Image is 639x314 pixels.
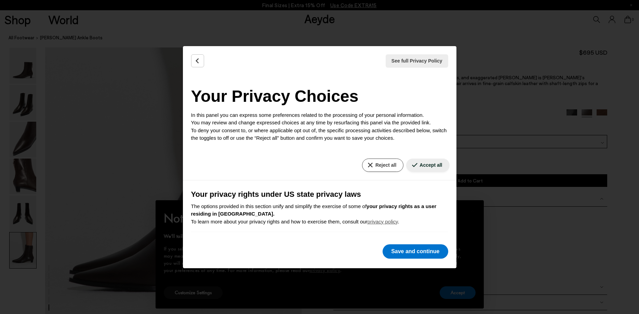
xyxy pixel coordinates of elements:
[362,159,403,172] button: Reject all
[383,244,448,259] button: Save and continue
[191,54,204,67] button: Back
[191,189,448,200] h3: Your privacy rights under US state privacy laws
[386,54,448,68] button: See full Privacy Policy
[191,203,448,226] p: The options provided in this section unify and simplify the exercise of some of To learn more abo...
[391,57,442,65] span: See full Privacy Policy
[406,159,449,172] button: Accept all
[368,219,398,224] a: privacy policy
[191,111,448,142] p: In this panel you can express some preferences related to the processing of your personal informa...
[191,84,448,109] h2: Your Privacy Choices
